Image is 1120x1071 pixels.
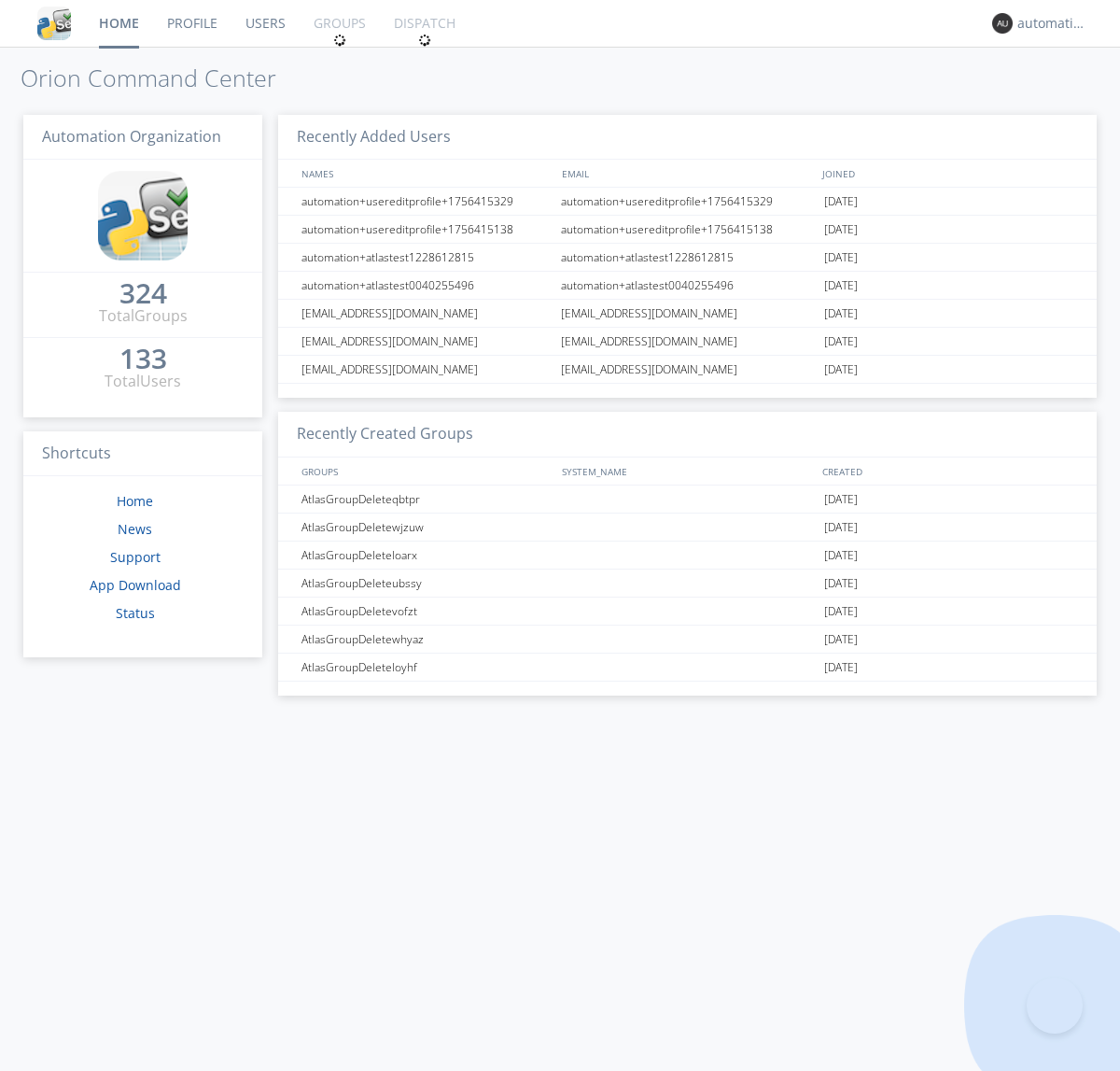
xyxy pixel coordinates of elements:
h3: Shortcuts [23,431,262,477]
div: SYSTEM_NAME [557,458,818,485]
div: automation+usereditprofile+1756415329 [297,188,555,215]
div: automation+usereditprofile+1756415138 [297,216,555,243]
span: [DATE] [824,570,858,598]
a: AtlasGroupDeletewjzuw[DATE] [278,514,1097,542]
span: [DATE] [824,598,858,626]
a: [EMAIL_ADDRESS][DOMAIN_NAME][EMAIL_ADDRESS][DOMAIN_NAME][DATE] [278,300,1097,328]
iframe: Toggle Customer Support [1027,978,1083,1034]
a: AtlasGroupDeleteloyhf[DATE] [278,654,1097,682]
span: [DATE] [824,244,858,272]
span: Automation Organization [42,126,221,147]
span: [DATE] [824,188,858,216]
div: AtlasGroupDeletewjzuw [297,514,555,541]
div: AtlasGroupDeleteloyhf [297,654,555,681]
div: [EMAIL_ADDRESS][DOMAIN_NAME] [297,328,555,355]
a: [EMAIL_ADDRESS][DOMAIN_NAME][EMAIL_ADDRESS][DOMAIN_NAME][DATE] [278,356,1097,384]
a: AtlasGroupDeleteloarx[DATE] [278,542,1097,570]
span: [DATE] [824,272,858,300]
div: [EMAIL_ADDRESS][DOMAIN_NAME] [556,356,819,383]
a: AtlasGroupDeleteqbtpr[DATE] [278,486,1097,514]
a: Support [110,548,161,566]
h3: Recently Created Groups [278,412,1097,458]
a: AtlasGroupDeletevofzt[DATE] [278,598,1097,626]
img: cddb5a64eb264b2086981ab96f4c1ba7 [37,7,71,40]
div: EMAIL [557,160,818,187]
span: [DATE] [824,514,858,542]
a: automation+atlastest1228612815automation+atlastest1228612815[DATE] [278,244,1097,272]
a: AtlasGroupDeleteubssy[DATE] [278,570,1097,598]
div: automation+usereditprofile+1756415138 [556,216,819,243]
h3: Recently Added Users [278,115,1097,161]
div: Total Users [105,371,181,392]
a: automation+usereditprofile+1756415138automation+usereditprofile+1756415138[DATE] [278,216,1097,244]
a: automation+atlastest0040255496automation+atlastest0040255496[DATE] [278,272,1097,300]
a: [EMAIL_ADDRESS][DOMAIN_NAME][EMAIL_ADDRESS][DOMAIN_NAME][DATE] [278,328,1097,356]
div: [EMAIL_ADDRESS][DOMAIN_NAME] [556,300,819,327]
div: AtlasGroupDeleteqbtpr [297,486,555,513]
div: AtlasGroupDeleteloarx [297,542,555,569]
span: [DATE] [824,356,858,384]
span: [DATE] [824,626,858,654]
img: spin.svg [418,34,431,47]
div: AtlasGroupDeleteubssy [297,570,555,597]
span: [DATE] [824,542,858,570]
a: News [118,520,152,538]
div: AtlasGroupDeletewhyaz [297,626,555,653]
a: App Download [90,576,181,594]
span: [DATE] [824,654,858,682]
div: CREATED [818,458,1079,485]
div: automation+atlas0009 [1017,14,1087,33]
div: 133 [119,349,167,368]
div: [EMAIL_ADDRESS][DOMAIN_NAME] [297,300,555,327]
span: [DATE] [824,486,858,514]
div: AtlasGroupDeletevofzt [297,598,555,625]
a: automation+usereditprofile+1756415329automation+usereditprofile+1756415329[DATE] [278,188,1097,216]
div: automation+atlastest1228612815 [556,244,819,271]
div: automation+usereditprofile+1756415329 [556,188,819,215]
a: Home [117,492,153,510]
div: automation+atlastest1228612815 [297,244,555,271]
span: [DATE] [824,216,858,244]
div: Total Groups [99,305,188,327]
div: automation+atlastest0040255496 [556,272,819,299]
a: 133 [119,349,167,371]
div: [EMAIL_ADDRESS][DOMAIN_NAME] [556,328,819,355]
div: NAMES [297,160,553,187]
span: [DATE] [824,328,858,356]
a: 324 [119,284,167,305]
div: GROUPS [297,458,553,485]
div: 324 [119,284,167,303]
a: AtlasGroupDeletewhyaz[DATE] [278,626,1097,654]
a: Status [116,604,155,622]
div: [EMAIL_ADDRESS][DOMAIN_NAME] [297,356,555,383]
img: spin.svg [333,34,346,47]
div: automation+atlastest0040255496 [297,272,555,299]
span: [DATE] [824,300,858,328]
img: cddb5a64eb264b2086981ab96f4c1ba7 [98,171,188,261]
div: JOINED [818,160,1079,187]
img: 373638.png [992,13,1013,34]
